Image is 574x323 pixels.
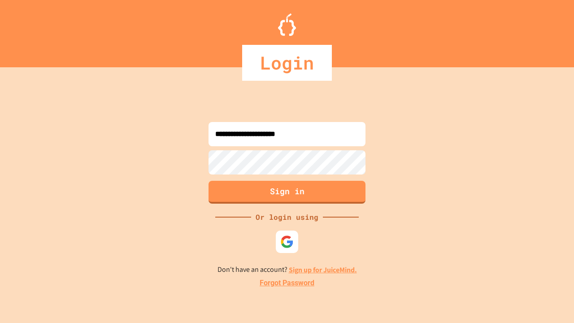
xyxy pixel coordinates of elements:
img: google-icon.svg [280,235,294,249]
div: Or login using [251,212,323,223]
button: Sign in [209,181,365,204]
div: Login [242,45,332,81]
a: Sign up for JuiceMind. [289,265,357,275]
img: Logo.svg [278,13,296,36]
p: Don't have an account? [217,264,357,275]
a: Forgot Password [260,278,314,288]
